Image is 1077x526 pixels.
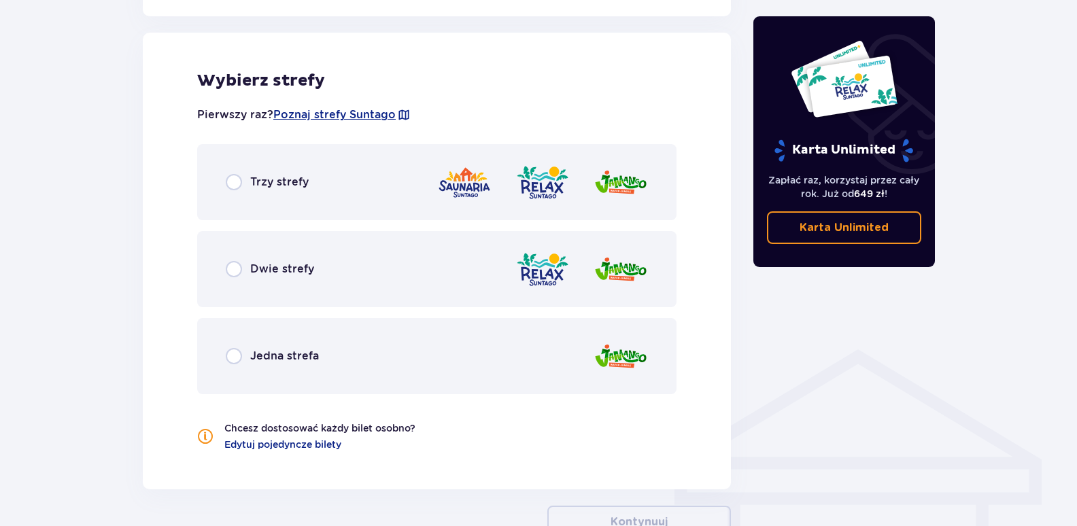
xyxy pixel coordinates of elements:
span: Jedna strefa [250,349,319,364]
a: Edytuj pojedyncze bilety [224,438,341,451]
img: Relax [515,250,570,289]
img: Saunaria [437,163,492,202]
p: Karta Unlimited [773,139,914,162]
p: Pierwszy raz? [197,107,411,122]
span: 649 zł [854,188,885,199]
span: Trzy strefy [250,175,309,190]
p: Chcesz dostosować każdy bilet osobno? [224,421,415,435]
a: Karta Unlimited [767,211,922,244]
a: Poznaj strefy Suntago [273,107,396,122]
img: Jamango [594,250,648,289]
p: Zapłać raz, korzystaj przez cały rok. Już od ! [767,173,922,200]
img: Jamango [594,337,648,376]
img: Jamango [594,163,648,202]
p: Karta Unlimited [800,220,889,235]
span: Dwie strefy [250,262,314,277]
img: Dwie karty całoroczne do Suntago z napisem 'UNLIMITED RELAX', na białym tle z tropikalnymi liśćmi... [790,39,898,118]
h2: Wybierz strefy [197,71,677,91]
img: Relax [515,163,570,202]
